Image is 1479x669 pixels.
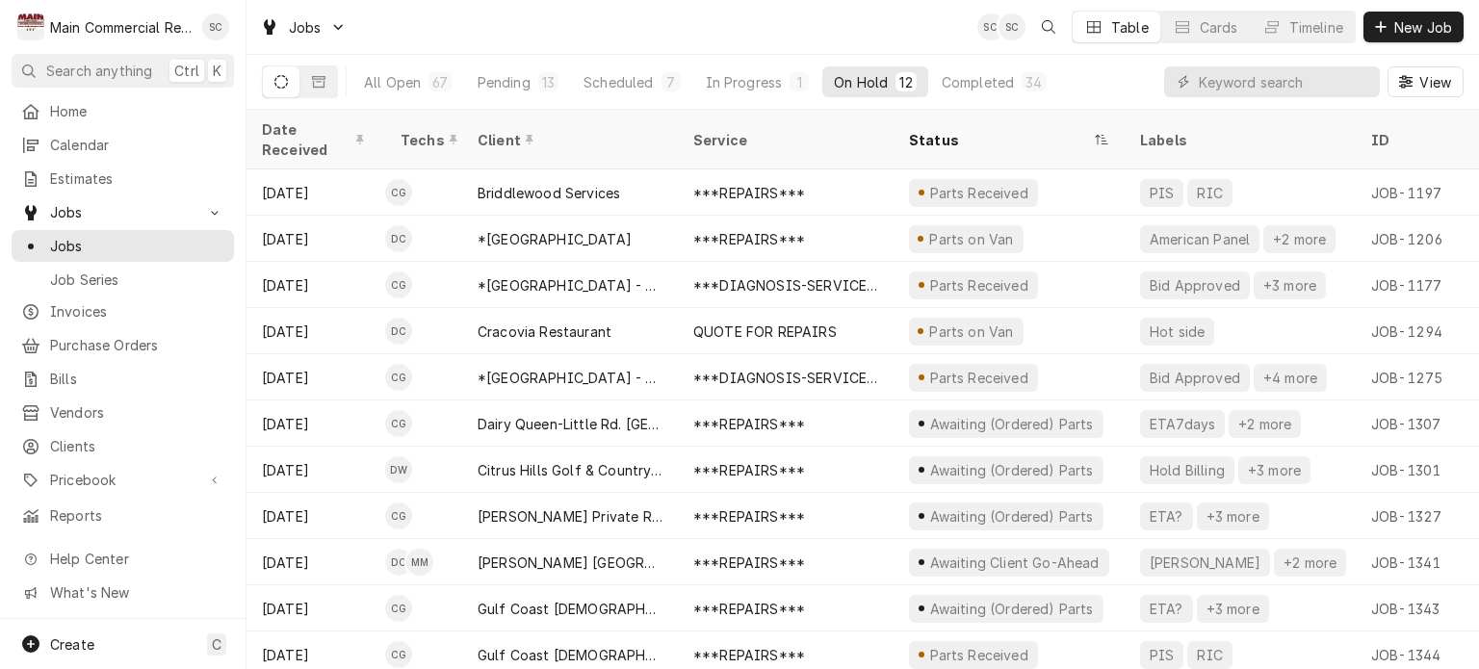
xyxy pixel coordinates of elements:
[1246,460,1303,480] div: +3 more
[385,549,412,576] div: Dylan Crawford's Avatar
[50,270,224,290] span: Job Series
[478,414,662,434] div: Dairy Queen-Little Rd. [GEOGRAPHIC_DATA][PERSON_NAME]
[999,13,1025,40] div: SC
[584,72,653,92] div: Scheduled
[12,577,234,608] a: Go to What's New
[385,364,412,391] div: Caleb Gorton's Avatar
[478,599,662,619] div: Gulf Coast [DEMOGRAPHIC_DATA] Family Services (Holiday)
[50,101,224,121] span: Home
[478,460,662,480] div: Citrus Hills Golf & Country Club
[927,368,1030,388] div: Parts Received
[12,163,234,194] a: Estimates
[1261,368,1319,388] div: +4 more
[1140,130,1340,150] div: Labels
[542,72,555,92] div: 13
[246,169,385,216] div: [DATE]
[246,354,385,400] div: [DATE]
[793,72,805,92] div: 1
[1236,414,1293,434] div: +2 more
[1148,460,1227,480] div: Hold Billing
[364,72,421,92] div: All Open
[1200,17,1238,38] div: Cards
[1261,275,1318,296] div: +3 more
[50,470,195,490] span: Pricebook
[1271,229,1328,249] div: +2 more
[50,582,222,603] span: What's New
[246,262,385,308] div: [DATE]
[1371,130,1475,150] div: ID
[1388,66,1464,97] button: View
[1025,72,1042,92] div: 34
[50,636,94,653] span: Create
[927,506,1095,527] div: Awaiting (Ordered) Parts
[478,322,611,342] div: Cracovia Restaurant
[50,236,224,256] span: Jobs
[50,168,224,189] span: Estimates
[12,430,234,462] a: Clients
[246,539,385,585] div: [DATE]
[406,549,433,576] div: MM
[385,410,412,437] div: CG
[1415,72,1455,92] span: View
[385,410,412,437] div: Caleb Gorton's Avatar
[478,553,662,573] div: [PERSON_NAME] [GEOGRAPHIC_DATA]
[927,183,1030,203] div: Parts Received
[246,400,385,447] div: [DATE]
[1205,599,1261,619] div: +3 more
[202,13,229,40] div: Sharon Campbell's Avatar
[927,322,1016,342] div: Parts on Van
[1390,17,1456,38] span: New Job
[1205,506,1261,527] div: +3 more
[246,585,385,631] div: [DATE]
[12,129,234,161] a: Calendar
[12,54,234,88] button: Search anythingCtrlK
[385,641,412,668] div: Caleb Gorton's Avatar
[432,72,448,92] div: 67
[289,17,322,38] span: Jobs
[385,225,412,252] div: Dylan Crawford's Avatar
[1282,553,1338,573] div: +2 more
[12,264,234,296] a: Job Series
[12,363,234,395] a: Bills
[942,72,1014,92] div: Completed
[385,271,412,298] div: CG
[478,275,662,296] div: *[GEOGRAPHIC_DATA] - Culinary
[927,599,1095,619] div: Awaiting (Ordered) Parts
[478,130,659,150] div: Client
[385,225,412,252] div: DC
[478,506,662,527] div: [PERSON_NAME] Private Residence
[977,13,1004,40] div: Sharon Campbell's Avatar
[174,61,199,81] span: Ctrl
[50,549,222,569] span: Help Center
[50,202,195,222] span: Jobs
[1148,506,1185,527] div: ETA?
[385,641,412,668] div: CG
[1148,553,1262,573] div: [PERSON_NAME]
[246,493,385,539] div: [DATE]
[12,196,234,228] a: Go to Jobs
[202,13,229,40] div: SC
[1111,17,1149,38] div: Table
[12,296,234,327] a: Invoices
[401,130,460,150] div: Techs
[1148,322,1207,342] div: Hot side
[46,61,152,81] span: Search anything
[50,135,224,155] span: Calendar
[1033,12,1064,42] button: Open search
[246,308,385,354] div: [DATE]
[927,553,1101,573] div: Awaiting Client Go-Ahead
[50,369,224,389] span: Bills
[1148,599,1185,619] div: ETA?
[1148,275,1242,296] div: Bid Approved
[246,216,385,262] div: [DATE]
[665,72,677,92] div: 7
[385,502,412,529] div: CG
[1148,183,1176,203] div: PIS
[927,645,1030,665] div: Parts Received
[213,61,221,81] span: K
[385,456,412,483] div: Dorian Wertz's Avatar
[1199,66,1370,97] input: Keyword search
[406,549,433,576] div: Mike Marchese's Avatar
[927,414,1095,434] div: Awaiting (Ordered) Parts
[1363,12,1464,42] button: New Job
